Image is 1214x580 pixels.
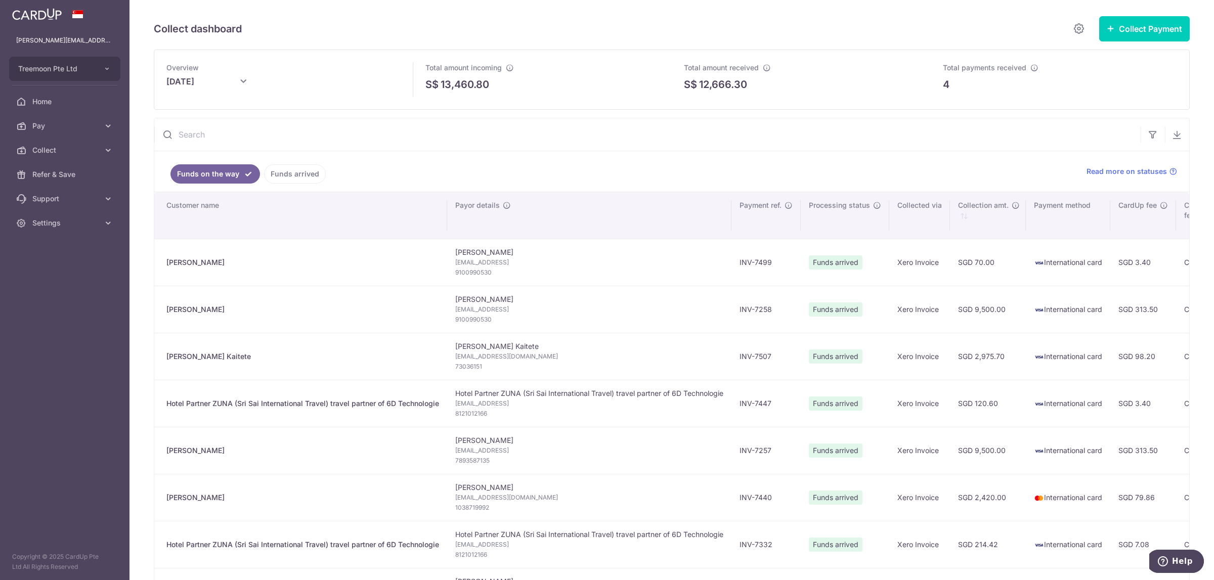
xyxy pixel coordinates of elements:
[1034,258,1044,268] img: visa-sm-192604c4577d2d35970c8ed26b86981c2741ebd56154ab54ad91a526f0f24972.png
[1110,192,1176,239] th: CardUp fee
[731,239,801,286] td: INV-7499
[731,380,801,427] td: INV-7447
[18,64,93,74] span: Treemoon Pte Ltd
[950,239,1026,286] td: SGD 70.00
[32,97,99,107] span: Home
[809,302,862,317] span: Funds arrived
[731,474,801,521] td: INV-7440
[731,286,801,333] td: INV-7258
[889,192,950,239] th: Collected via
[447,380,731,427] td: Hotel Partner ZUNA (Sri Sai International Travel) travel partner of 6D Technologie
[889,474,950,521] td: Xero Invoice
[699,77,747,92] p: 12,666.30
[455,540,723,550] span: [EMAIL_ADDRESS]
[889,427,950,474] td: Xero Invoice
[32,121,99,131] span: Pay
[447,427,731,474] td: [PERSON_NAME]
[809,443,862,458] span: Funds arrived
[154,118,1141,151] input: Search
[889,380,950,427] td: Xero Invoice
[889,333,950,380] td: Xero Invoice
[166,63,199,72] span: Overview
[32,218,99,228] span: Settings
[889,521,950,568] td: Xero Invoice
[447,192,731,239] th: Payor details
[889,286,950,333] td: Xero Invoice
[455,351,723,362] span: [EMAIL_ADDRESS][DOMAIN_NAME]
[170,164,260,184] a: Funds on the way
[455,550,723,560] span: 8121012166
[447,474,731,521] td: [PERSON_NAME]
[731,427,801,474] td: INV-7257
[1034,305,1044,315] img: visa-sm-192604c4577d2d35970c8ed26b86981c2741ebd56154ab54ad91a526f0f24972.png
[809,490,862,505] span: Funds arrived
[950,380,1026,427] td: SGD 120.60
[943,77,949,92] p: 4
[264,164,326,184] a: Funds arrived
[1110,239,1176,286] td: SGD 3.40
[1034,399,1044,409] img: visa-sm-192604c4577d2d35970c8ed26b86981c2741ebd56154ab54ad91a526f0f24972.png
[1110,474,1176,521] td: SGD 79.86
[943,63,1026,72] span: Total payments received
[950,427,1026,474] td: SGD 9,500.00
[801,192,889,239] th: Processing status
[1110,333,1176,380] td: SGD 98.20
[441,77,489,92] p: 13,460.80
[166,304,439,315] div: [PERSON_NAME]
[1026,380,1110,427] td: International card
[1026,192,1110,239] th: Payment method
[731,333,801,380] td: INV-7507
[9,57,120,81] button: Treemoon Pte Ltd
[1118,200,1157,210] span: CardUp fee
[1026,333,1110,380] td: International card
[809,349,862,364] span: Funds arrived
[455,398,723,409] span: [EMAIL_ADDRESS]
[455,315,723,325] span: 9100990530
[889,239,950,286] td: Xero Invoice
[425,77,439,92] span: S$
[455,493,723,503] span: [EMAIL_ADDRESS][DOMAIN_NAME]
[23,7,44,16] span: Help
[809,538,862,552] span: Funds arrived
[447,521,731,568] td: Hotel Partner ZUNA (Sri Sai International Travel) travel partner of 6D Technologie
[950,333,1026,380] td: SGD 2,975.70
[1099,16,1190,41] button: Collect Payment
[1034,352,1044,362] img: visa-sm-192604c4577d2d35970c8ed26b86981c2741ebd56154ab54ad91a526f0f24972.png
[1087,166,1167,176] span: Read more on statuses
[455,456,723,466] span: 7893587135
[166,398,439,409] div: Hotel Partner ZUNA (Sri Sai International Travel) travel partner of 6D Technologie
[12,8,62,20] img: CardUp
[950,474,1026,521] td: SGD 2,420.00
[154,21,242,37] h5: Collect dashboard
[455,257,723,267] span: [EMAIL_ADDRESS]
[455,362,723,372] span: 73036151
[455,200,500,210] span: Payor details
[166,493,439,503] div: [PERSON_NAME]
[1026,239,1110,286] td: International card
[166,257,439,267] div: [PERSON_NAME]
[740,200,782,210] span: Payment ref.
[1110,521,1176,568] td: SGD 7.08
[1110,380,1176,427] td: SGD 3.40
[1034,540,1044,550] img: visa-sm-192604c4577d2d35970c8ed26b86981c2741ebd56154ab54ad91a526f0f24972.png
[447,286,731,333] td: [PERSON_NAME]
[455,445,723,456] span: [EMAIL_ADDRESS]
[1026,474,1110,521] td: International card
[731,192,801,239] th: Payment ref.
[1149,550,1204,575] iframe: Opens a widget where you can find more information
[809,396,862,411] span: Funds arrived
[1026,427,1110,474] td: International card
[166,540,439,550] div: Hotel Partner ZUNA (Sri Sai International Travel) travel partner of 6D Technologie
[1110,427,1176,474] td: SGD 313.50
[166,445,439,456] div: [PERSON_NAME]
[731,521,801,568] td: INV-7332
[425,63,502,72] span: Total amount incoming
[1026,286,1110,333] td: International card
[166,351,439,362] div: [PERSON_NAME] Kaitete
[32,169,99,180] span: Refer & Save
[1026,521,1110,568] td: International card
[1110,286,1176,333] td: SGD 313.50
[809,200,870,210] span: Processing status
[958,200,1009,210] span: Collection amt.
